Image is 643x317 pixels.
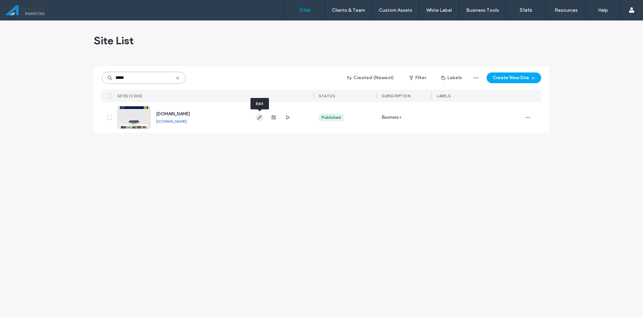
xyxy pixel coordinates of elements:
button: Labels [435,72,468,83]
span: LABELS [437,94,450,98]
a: [DOMAIN_NAME] [156,119,187,124]
span: Business+ [382,114,402,121]
label: Business Tools [466,7,499,13]
a: [DOMAIN_NAME] [156,111,190,116]
button: Created (Newest) [341,72,400,83]
span: STATUS [319,94,335,98]
div: Published [321,114,341,120]
button: Filter [403,72,433,83]
label: Help [598,7,608,13]
span: SITES (1/205) [117,94,143,98]
div: Edit [251,98,269,109]
label: Custom Assets [379,7,412,13]
label: Resources [555,7,578,13]
span: Help [15,5,29,11]
button: Create New Site [487,72,541,83]
span: SUBSCRIPTION [382,94,410,98]
label: Sites [299,7,311,13]
label: Clients & Team [332,7,365,13]
label: White Label [426,7,452,13]
label: Stats [520,7,532,13]
span: Site List [94,34,134,47]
